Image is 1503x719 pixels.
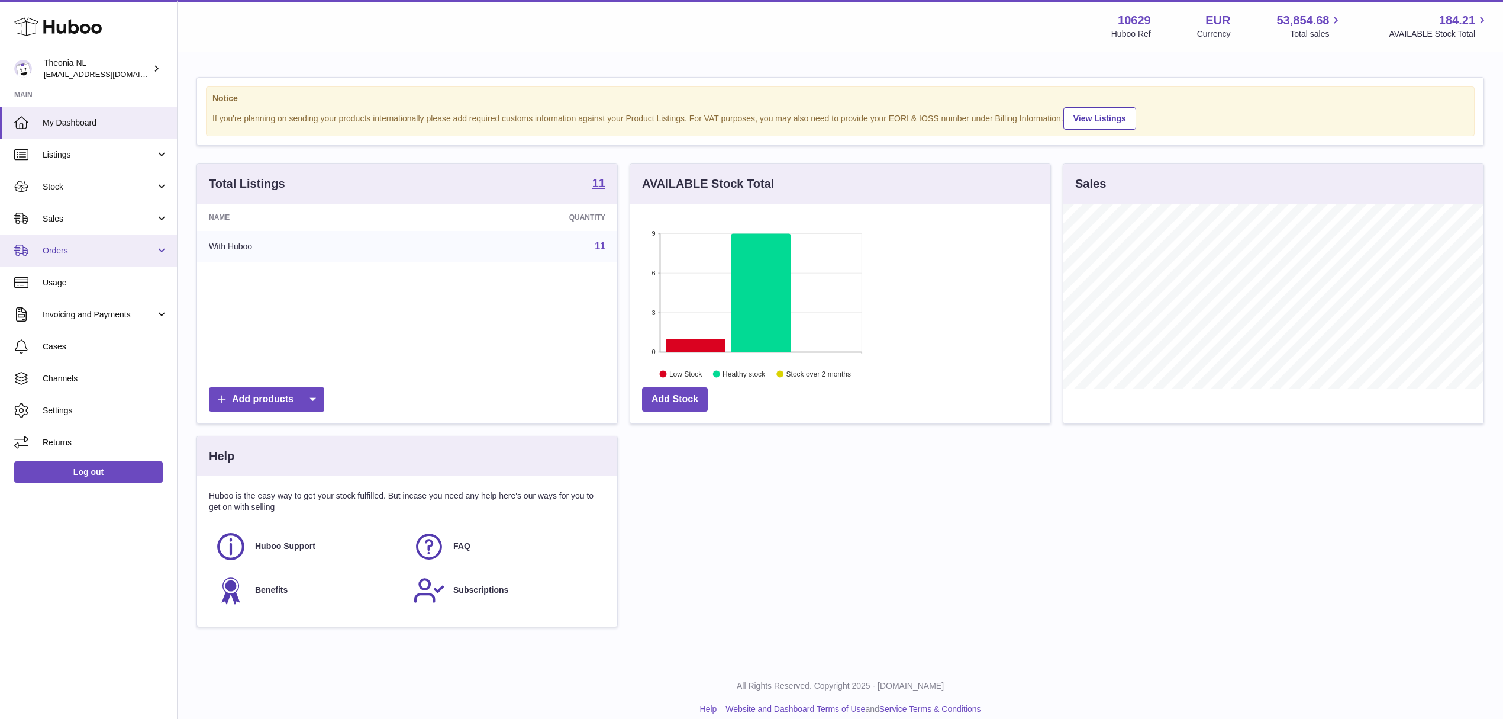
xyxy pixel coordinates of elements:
[1197,28,1231,40] div: Currency
[43,309,156,320] span: Invoicing and Payments
[209,490,605,513] p: Huboo is the easy way to get your stock fulfilled. But incase you need any help here's our ways f...
[723,370,766,378] text: Healthy stock
[43,437,168,448] span: Returns
[14,461,163,483] a: Log out
[1389,12,1489,40] a: 184.21 AVAILABLE Stock Total
[595,241,605,251] a: 11
[197,231,419,262] td: With Huboo
[43,341,168,352] span: Cases
[43,149,156,161] span: Listings
[255,585,288,596] span: Benefits
[1439,12,1475,28] span: 184.21
[651,348,655,355] text: 0
[43,213,156,224] span: Sales
[1276,12,1343,40] a: 53,854.68 Total sales
[1389,28,1489,40] span: AVAILABLE Stock Total
[43,245,156,256] span: Orders
[592,177,605,191] a: 11
[419,204,617,231] th: Quantity
[197,204,419,231] th: Name
[44,57,150,80] div: Theonia NL
[1075,176,1106,192] h3: Sales
[43,277,168,288] span: Usage
[1276,12,1329,28] span: 53,854.68
[209,448,234,464] h3: Help
[453,541,470,552] span: FAQ
[700,704,717,714] a: Help
[1290,28,1343,40] span: Total sales
[413,531,599,563] a: FAQ
[255,541,315,552] span: Huboo Support
[1111,28,1151,40] div: Huboo Ref
[725,704,865,714] a: Website and Dashboard Terms of Use
[642,387,708,412] a: Add Stock
[642,176,774,192] h3: AVAILABLE Stock Total
[14,60,32,78] img: info@wholesomegoods.eu
[1205,12,1230,28] strong: EUR
[1118,12,1151,28] strong: 10629
[212,93,1468,104] strong: Notice
[592,177,605,189] strong: 11
[651,309,655,316] text: 3
[786,370,851,378] text: Stock over 2 months
[43,373,168,384] span: Channels
[879,704,981,714] a: Service Terms & Conditions
[43,117,168,129] span: My Dashboard
[413,574,599,606] a: Subscriptions
[721,704,981,715] li: and
[453,585,508,596] span: Subscriptions
[669,370,702,378] text: Low Stock
[209,387,324,412] a: Add products
[1063,107,1136,130] a: View Listings
[187,681,1494,692] p: All Rights Reserved. Copyright 2025 - [DOMAIN_NAME]
[212,105,1468,130] div: If you're planning on sending your products internationally please add required customs informati...
[44,69,174,79] span: [EMAIL_ADDRESS][DOMAIN_NAME]
[215,574,401,606] a: Benefits
[43,181,156,192] span: Stock
[215,531,401,563] a: Huboo Support
[651,269,655,277] text: 6
[651,230,655,237] text: 9
[209,176,285,192] h3: Total Listings
[43,405,168,416] span: Settings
